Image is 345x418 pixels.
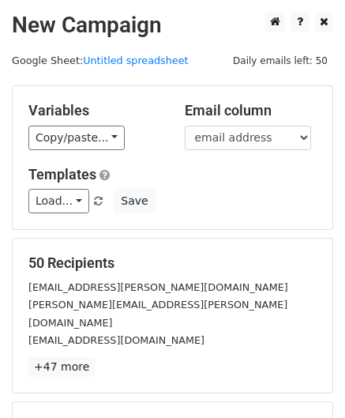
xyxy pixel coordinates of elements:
a: Templates [28,166,96,183]
a: Load... [28,189,89,213]
small: Google Sheet: [12,55,189,66]
iframe: Chat Widget [266,342,345,418]
span: Daily emails left: 50 [227,52,333,70]
button: Save [114,189,155,213]
h5: Variables [28,102,161,119]
a: Copy/paste... [28,126,125,150]
h5: Email column [185,102,317,119]
h2: New Campaign [12,12,333,39]
small: [EMAIL_ADDRESS][DOMAIN_NAME] [28,334,204,346]
a: +47 more [28,357,95,377]
h5: 50 Recipients [28,254,317,272]
small: [EMAIL_ADDRESS][PERSON_NAME][DOMAIN_NAME] [28,281,288,293]
a: Untitled spreadsheet [83,55,188,66]
a: Daily emails left: 50 [227,55,333,66]
small: [PERSON_NAME][EMAIL_ADDRESS][PERSON_NAME][DOMAIN_NAME] [28,299,287,329]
